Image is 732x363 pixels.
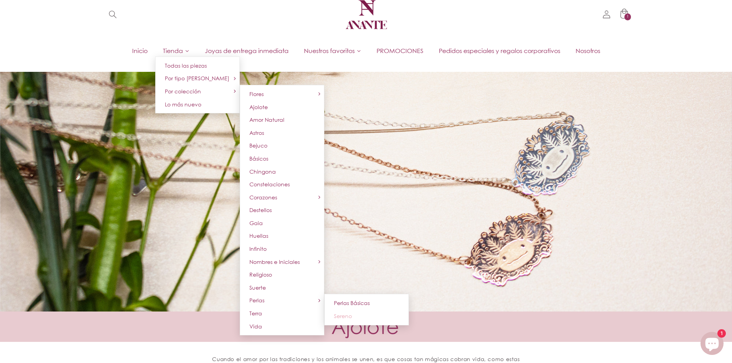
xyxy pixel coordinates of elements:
[568,45,608,56] a: Nosotros
[296,45,369,56] a: Nuestros favoritos
[165,62,207,69] span: Todas las piezas
[240,281,324,294] a: Suerte
[163,46,183,55] span: Tienda
[240,126,324,139] a: Astros
[197,45,296,56] a: Joyas de entrega inmediata
[240,320,324,333] a: Vida
[240,178,324,191] a: Constelaciones
[155,85,240,98] a: Por colección
[249,271,272,278] span: Religioso
[249,310,262,317] span: Terra
[240,242,324,255] a: Infinito
[576,46,600,55] span: Nosotros
[249,91,264,97] span: Flores
[334,313,352,319] span: Sereno
[304,46,355,55] span: Nuestros favoritos
[249,207,272,213] span: Destellos
[324,297,409,310] a: Perlas Básicas
[249,142,267,149] span: Bejuco
[240,204,324,217] a: Destellos
[240,307,324,320] a: Terra
[249,245,267,252] span: Infinito
[240,294,324,307] a: Perlas
[155,72,240,85] a: Por tipo [PERSON_NAME]
[240,229,324,242] a: Huellas
[155,59,240,72] a: Todas las piezas
[240,268,324,281] a: Religioso
[155,98,240,111] a: Lo más nuevo
[249,168,276,175] span: Chingona
[240,139,324,152] a: Bejuco
[377,46,423,55] span: PROMOCIONES
[205,46,289,55] span: Joyas de entrega inmediata
[249,129,264,136] span: Astros
[698,332,726,357] inbox-online-store-chat: Chat de la tienda online Shopify
[155,45,197,56] a: Tienda
[249,323,262,330] span: Vida
[240,88,324,101] a: Flores
[249,259,300,265] span: Nombres e Iniciales
[249,297,264,303] span: Perlas
[240,113,324,126] a: Amor Natural
[369,45,431,56] a: PROMOCIONES
[249,220,263,226] span: Gaia
[165,75,229,81] span: Por tipo [PERSON_NAME]
[249,194,277,201] span: Corazones
[439,46,560,55] span: Pedidos especiales y regalos corporativos
[240,255,324,269] a: Nombres e Iniciales
[249,232,268,239] span: Huellas
[249,284,266,291] span: Suerte
[240,165,324,178] a: Chingona
[165,88,201,94] span: Por colección
[249,155,268,162] span: Básicos
[324,310,409,323] a: Sereno
[240,152,324,165] a: Básicos
[627,13,629,20] span: 1
[249,104,268,110] span: Ajolote
[165,101,201,108] span: Lo más nuevo
[132,46,148,55] span: Inicio
[124,45,155,56] a: Inicio
[431,45,568,56] a: Pedidos especiales y regalos corporativos
[240,191,324,204] a: Corazones
[334,300,370,306] span: Perlas Básicas
[249,116,284,123] span: Amor Natural
[240,217,324,230] a: Gaia
[249,181,290,187] span: Constelaciones
[240,101,324,114] a: Ajolote
[104,6,121,23] summary: Búsqueda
